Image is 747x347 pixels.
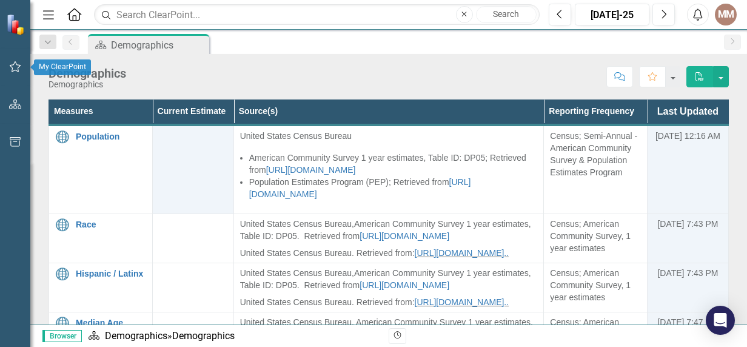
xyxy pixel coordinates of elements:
[550,130,641,178] div: Census; Semi-Annual - American Community Survey & Population Estimates Program
[240,268,531,290] span: American Community Survey 1 year estimates, Table ID: DP05. Retrieved from
[706,306,735,335] div: Open Intercom Messenger
[249,177,471,199] a: [URL][DOMAIN_NAME]
[34,59,91,75] div: My ClearPoint
[476,6,537,23] button: Search
[415,297,509,307] a: [URL][DOMAIN_NAME]..
[49,80,126,89] div: Demographics
[575,4,649,25] button: [DATE]-25
[94,4,540,25] input: Search ClearPoint...
[240,268,354,278] span: United States Census Bureau,
[240,316,538,340] p: United States Census Bureau, American Community Survey 1 year estimates, Table ID: DP05. Retrieve...
[654,218,722,230] div: [DATE] 7:43 PM
[76,132,146,141] a: Population
[105,330,167,342] a: Demographics
[249,176,538,200] li: Population Estimates Program (PEP); Retrieved from
[76,318,146,328] a: Median Age
[550,218,641,254] div: Census; American Community Survey, 1 year estimates
[240,219,354,229] span: United States Census Bureau,
[6,13,27,35] img: ClearPoint Strategy
[76,269,146,278] a: Hispanic / Latinx
[415,248,509,258] a: [URL][DOMAIN_NAME]..
[240,244,538,259] p: United States Census Bureau. Retrieved from:
[111,38,206,53] div: Demographics
[240,294,538,308] p: United States Census Bureau. Retrieved from:
[360,280,449,290] a: [URL][DOMAIN_NAME]
[493,9,519,19] span: Search
[172,330,235,342] div: Demographics
[654,316,722,328] div: [DATE] 7:47 PM
[654,130,722,142] div: [DATE] 12:16 AM
[579,8,645,22] div: [DATE]-25
[42,330,82,342] span: Browser
[654,267,722,279] div: [DATE] 7:43 PM
[360,231,449,241] a: [URL][DOMAIN_NAME]
[55,218,70,232] img: Community Indicator
[550,267,641,303] div: Census; American Community Survey, 1 year estimates
[88,329,380,343] div: »
[715,4,737,25] button: MM
[266,165,356,175] a: [URL][DOMAIN_NAME]
[55,316,70,331] img: Community Indicator
[240,219,531,241] span: American Community Survey 1 year estimates, Table ID: DP05. Retrieved from
[76,220,146,229] a: Race
[55,267,70,281] img: Community Indicator
[55,130,70,144] img: Community Indicator
[240,130,538,144] p: United States Census Bureau
[249,152,538,176] li: American Community Survey 1 year estimates, Table ID: DP05; Retrieved from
